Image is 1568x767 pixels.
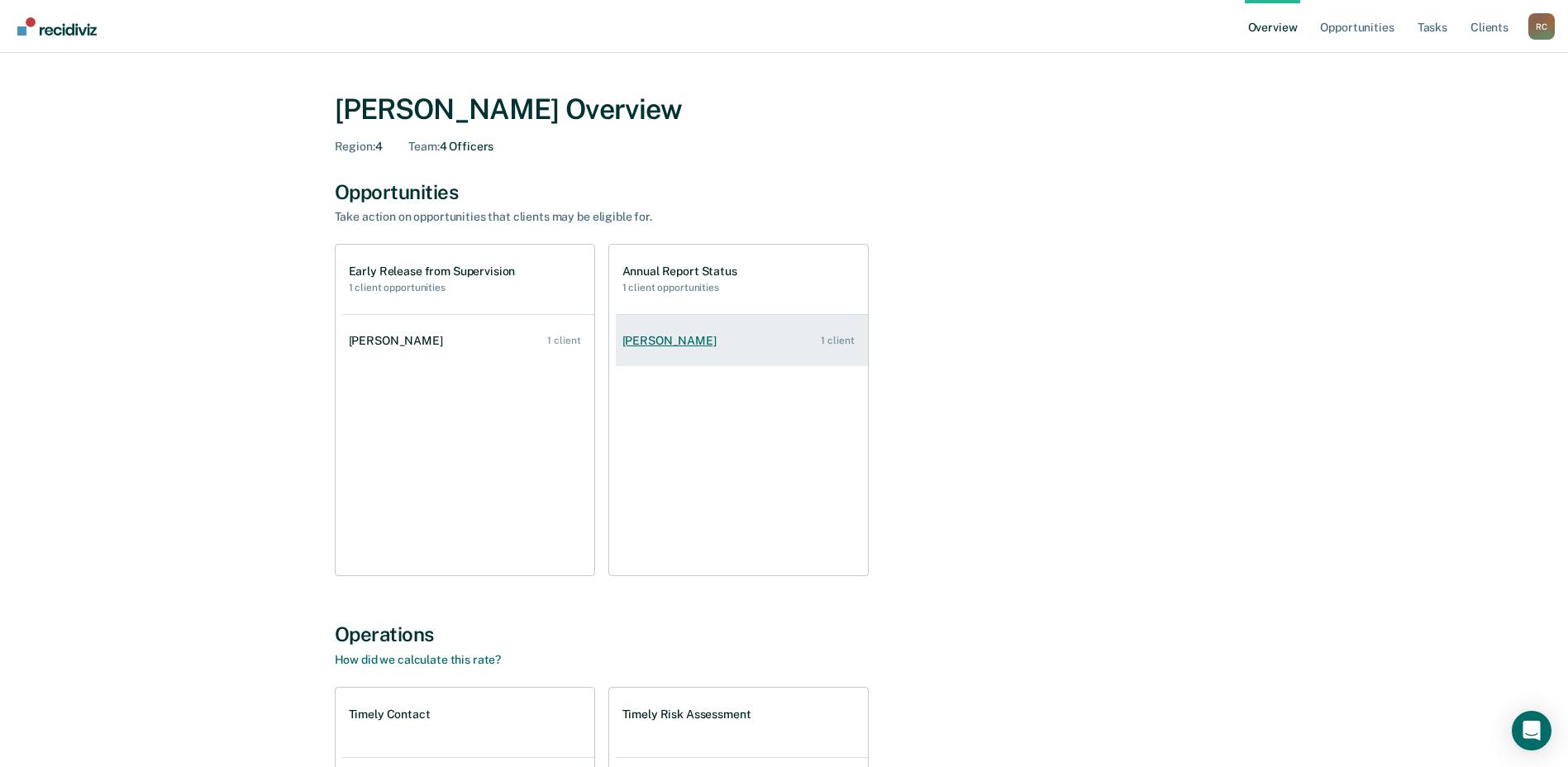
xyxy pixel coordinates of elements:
div: 4 Officers [408,140,493,154]
h1: Timely Risk Assessment [622,707,751,722]
h2: 1 client opportunities [622,282,737,293]
div: [PERSON_NAME] [622,334,723,348]
div: R C [1528,13,1555,40]
div: 4 [335,140,383,154]
span: Team : [408,140,439,153]
h1: Early Release from Supervision [349,264,516,279]
div: [PERSON_NAME] Overview [335,93,1234,126]
img: Recidiviz [17,17,97,36]
div: Operations [335,622,1234,646]
div: Take action on opportunities that clients may be eligible for. [335,210,913,224]
h2: 1 client opportunities [349,282,516,293]
a: [PERSON_NAME] 1 client [342,317,594,364]
span: Region : [335,140,375,153]
a: How did we calculate this rate? [335,653,502,666]
div: [PERSON_NAME] [349,334,450,348]
div: 1 client [547,335,580,346]
a: [PERSON_NAME] 1 client [616,317,868,364]
button: Profile dropdown button [1528,13,1555,40]
div: Opportunities [335,180,1234,204]
h1: Annual Report Status [622,264,737,279]
h1: Timely Contact [349,707,431,722]
div: Open Intercom Messenger [1512,711,1551,750]
div: 1 client [821,335,854,346]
